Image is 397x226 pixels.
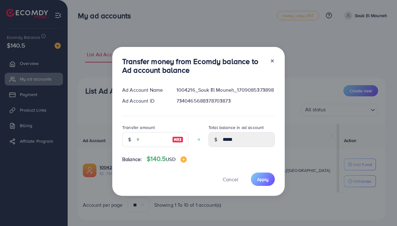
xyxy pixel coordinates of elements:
h3: Transfer money from Ecomdy balance to Ad account balance [122,57,265,75]
span: Balance: [122,156,142,163]
span: USD [166,156,175,163]
div: Ad Account ID [117,97,172,104]
button: Cancel [215,173,246,186]
img: image [181,156,187,163]
label: Transfer amount [122,124,155,131]
button: Apply [251,173,275,186]
div: Ad Account Name [117,86,172,94]
div: 1004216_Souk El Mouneh_1709085373898 [172,86,280,94]
span: Cancel [223,176,238,183]
h4: $140.5 [147,155,186,163]
iframe: Chat [371,198,392,221]
img: image [172,136,183,143]
label: Total balance in ad account [208,124,264,131]
div: 7340465688378703873 [172,97,280,104]
span: Apply [257,176,269,182]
